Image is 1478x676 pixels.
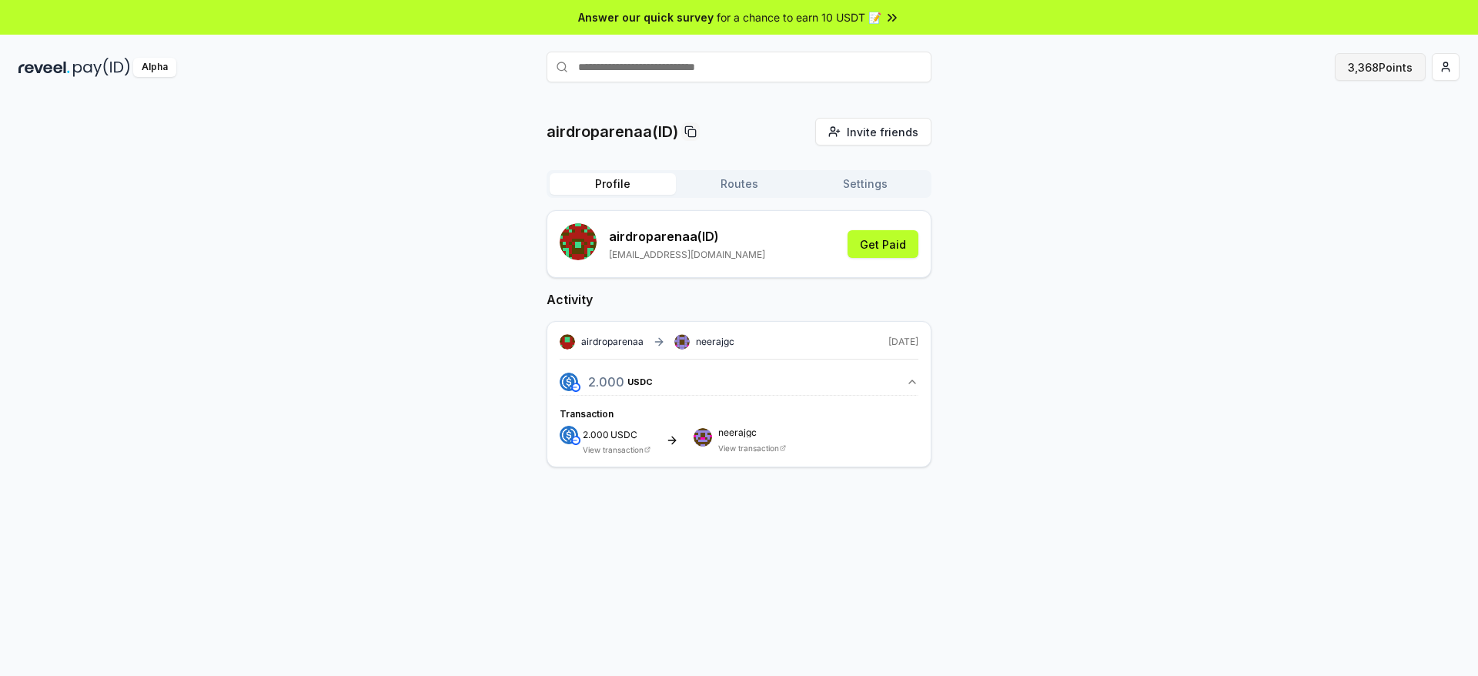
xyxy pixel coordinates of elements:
button: Routes [676,173,802,195]
div: 2.000USDC [560,395,918,454]
span: neerajgc [718,428,786,437]
a: View transaction [718,443,779,453]
h2: Activity [547,290,931,309]
img: base-network.png [571,436,580,445]
button: Profile [550,173,676,195]
img: logo.png [560,373,578,391]
span: neerajgc [696,336,734,348]
img: base-network.png [571,383,580,392]
span: [DATE] [888,336,918,348]
span: USDC [627,377,653,387]
p: [EMAIL_ADDRESS][DOMAIN_NAME] [609,249,765,261]
button: Get Paid [848,230,918,258]
span: for a chance to earn 10 USDT 📝 [717,9,881,25]
img: reveel_dark [18,58,70,77]
p: airdroparenaa(ID) [547,121,678,142]
span: Answer our quick survey [578,9,714,25]
button: 2.000USDC [560,369,918,395]
span: 2.000 [583,429,609,440]
img: pay_id [73,58,130,77]
span: airdroparenaa [581,336,644,348]
div: Alpha [133,58,176,77]
p: airdroparenaa (ID) [609,227,765,246]
img: logo.png [560,426,578,444]
button: Settings [802,173,928,195]
span: USDC [610,430,637,440]
button: Invite friends [815,118,931,146]
span: Invite friends [847,124,918,140]
span: Transaction [560,408,614,420]
a: View transaction [583,445,644,454]
button: 3,368Points [1335,53,1426,81]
